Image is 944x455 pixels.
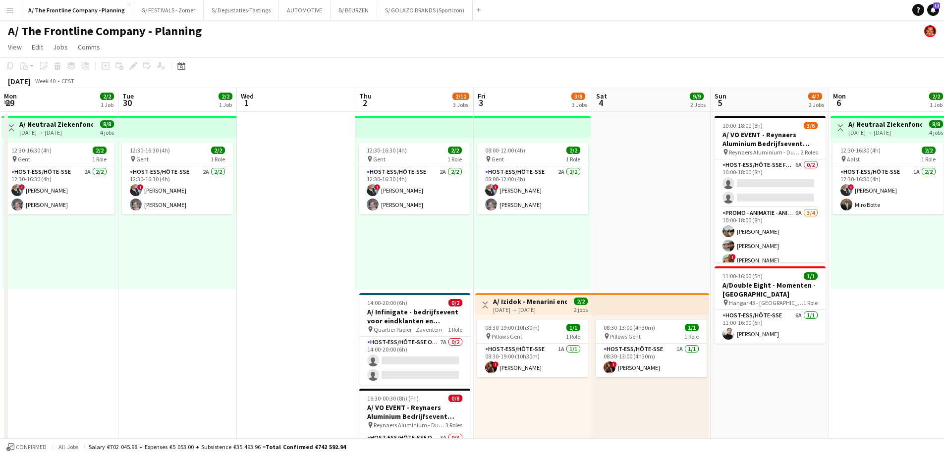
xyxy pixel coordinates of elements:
[927,4,939,16] a: 12
[359,166,470,214] app-card-role: Host-ess/Hôte-sse2A2/212:30-16:30 (4h)![PERSON_NAME][PERSON_NAME]
[492,333,522,340] span: Pillows Gent
[28,41,47,53] a: Edit
[359,293,470,385] div: 14:00-20:00 (6h)0/2A/ Infinigate - bedrijfsevent voor eindklanten en resellers Quartier Papier - ...
[122,166,233,214] app-card-role: Host-ess/Hôte-sse2A2/212:30-16:30 (4h)![PERSON_NAME][PERSON_NAME]
[929,128,943,136] div: 4 jobs
[93,147,107,154] span: 2/2
[477,143,588,214] app-job-card: 08:00-12:00 (4h)2/2 Gent1 RoleHost-ess/Hôte-sse2A2/208:00-12:00 (4h)![PERSON_NAME][PERSON_NAME]
[493,297,567,306] h3: A/ Izidok - Menarini endocrinologie - 03+04/10/2025
[610,333,641,340] span: Pillows Gent
[715,116,826,262] app-job-card: 10:00-18:00 (8h)3/6A/ VO EVENT - Reynaers Aluminium Bedrijfsevent (02+03+05/10) Reynaers Aluminiu...
[574,305,588,313] div: 2 jobs
[715,92,726,101] span: Sun
[100,128,114,136] div: 4 jobs
[715,310,826,344] app-card-role: Host-ess/Hôte-sse6A1/111:00-16:00 (5h)[PERSON_NAME]
[729,149,801,156] span: Reynaers Aluminium - Duffel
[8,76,31,86] div: [DATE]
[809,101,824,108] div: 2 Jobs
[19,120,93,129] h3: A/ Neutraal Ziekenfonds Vlaanderen (NZVL) - [GEOGRAPHIC_DATA] - 29-30/09+02-03/10
[367,395,419,402] span: 16:30-00:30 (8h) (Fri)
[358,97,372,108] span: 2
[566,333,580,340] span: 1 Role
[848,129,922,136] div: [DATE] → [DATE]
[684,333,699,340] span: 1 Role
[447,155,462,163] span: 1 Role
[493,361,499,367] span: !
[477,344,588,377] app-card-role: Host-ess/Hôte-sse1A1/108:30-19:00 (10h30m)![PERSON_NAME]
[374,421,445,429] span: Reynaers Aluminium - Duffel
[840,147,881,154] span: 12:30-16:30 (4h)
[485,147,525,154] span: 08:00-12:00 (4h)
[595,97,607,108] span: 4
[18,155,30,163] span: Gent
[803,299,818,306] span: 1 Role
[492,155,504,163] span: Gent
[122,143,233,214] app-job-card: 12:30-16:30 (4h)2/2 Gent1 RoleHost-ess/Hôte-sse2A2/212:30-16:30 (4h)![PERSON_NAME][PERSON_NAME]
[924,25,936,37] app-user-avatar: Peter Desart
[101,101,113,108] div: 1 Job
[572,101,587,108] div: 3 Jobs
[367,299,407,306] span: 14:00-20:00 (6h)
[4,41,26,53] a: View
[374,184,380,190] span: !
[241,92,254,101] span: Wed
[604,324,655,331] span: 08:30-13:00 (4h30m)
[331,0,377,20] button: B/ BEURZEN
[359,143,470,214] div: 12:30-16:30 (4h)2/2 Gent1 RoleHost-ess/Hôte-sse2A2/212:30-16:30 (4h)![PERSON_NAME][PERSON_NAME]
[211,155,225,163] span: 1 Role
[359,92,372,101] span: Thu
[266,443,346,451] span: Total Confirmed €742 592.94
[833,92,846,101] span: Mon
[566,155,580,163] span: 1 Role
[122,92,134,101] span: Tue
[100,93,114,100] span: 2/2
[279,0,331,20] button: AUTOMOTIVE
[715,266,826,344] app-job-card: 11:00-16:00 (5h)1/1A/Double Eight - Momenten - [GEOGRAPHIC_DATA] Hangar 43 - [GEOGRAPHIC_DATA]1 R...
[722,272,763,280] span: 11:00-16:00 (5h)
[4,92,17,101] span: Mon
[137,184,143,190] span: !
[930,101,943,108] div: 1 Job
[685,324,699,331] span: 1/1
[571,93,585,100] span: 3/8
[929,93,943,100] span: 2/2
[121,97,134,108] span: 30
[713,97,726,108] span: 5
[33,77,57,85] span: Week 40
[453,101,469,108] div: 3 Jobs
[611,361,617,367] span: !
[374,326,443,333] span: Quartier Papier - Zaventem
[477,320,588,377] app-job-card: 08:30-19:00 (10h30m)1/1 Pillows Gent1 RoleHost-ess/Hôte-sse1A1/108:30-19:00 (10h30m)![PERSON_NAME]
[847,155,860,163] span: Aalst
[690,93,704,100] span: 9/9
[373,155,386,163] span: Gent
[211,147,225,154] span: 2/2
[49,41,72,53] a: Jobs
[596,320,707,377] app-job-card: 08:30-13:00 (4h30m)1/1 Pillows Gent1 RoleHost-ess/Hôte-sse1A1/108:30-13:00 (4h30m)![PERSON_NAME]
[596,92,607,101] span: Sat
[367,147,407,154] span: 12:30-16:30 (4h)
[715,159,826,207] app-card-role: Host-ess/Hôte-sse Fotobooth6A0/210:00-18:00 (8h)
[832,97,846,108] span: 6
[32,43,43,51] span: Edit
[92,155,107,163] span: 1 Role
[933,2,940,9] span: 12
[476,97,486,108] span: 3
[493,306,567,313] div: [DATE] → [DATE]
[136,155,149,163] span: Gent
[808,93,822,100] span: 4/7
[690,101,706,108] div: 2 Jobs
[100,120,114,128] span: 8/8
[715,130,826,148] h3: A/ VO EVENT - Reynaers Aluminium Bedrijfsevent (02+03+05/10)
[448,299,462,306] span: 0/2
[8,24,202,39] h1: A/ The Frontline Company - Planning
[493,184,499,190] span: !
[566,324,580,331] span: 1/1
[485,324,540,331] span: 08:30-19:00 (10h30m)
[445,421,462,429] span: 3 Roles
